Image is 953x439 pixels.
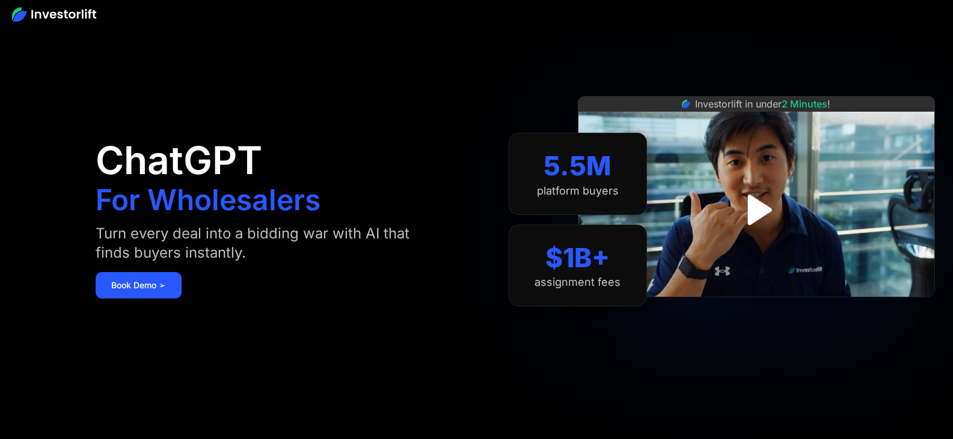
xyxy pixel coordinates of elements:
[537,184,619,198] div: platform buyers
[96,186,320,214] h1: For Wholesalers
[535,276,621,289] div: assignment fees
[695,97,830,111] div: Investorlift in under !
[96,224,443,262] div: Turn every deal into a bidding war with AI that finds buyers instantly.
[96,272,182,298] a: Book Demo ➢
[96,141,262,180] h1: ChatGPT
[729,183,783,237] a: open lightbox
[545,242,610,274] div: $1B+
[782,98,827,110] span: 2 Minutes
[666,303,847,318] iframe: Customer reviews powered by Trustpilot
[544,150,611,182] div: 5.5M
